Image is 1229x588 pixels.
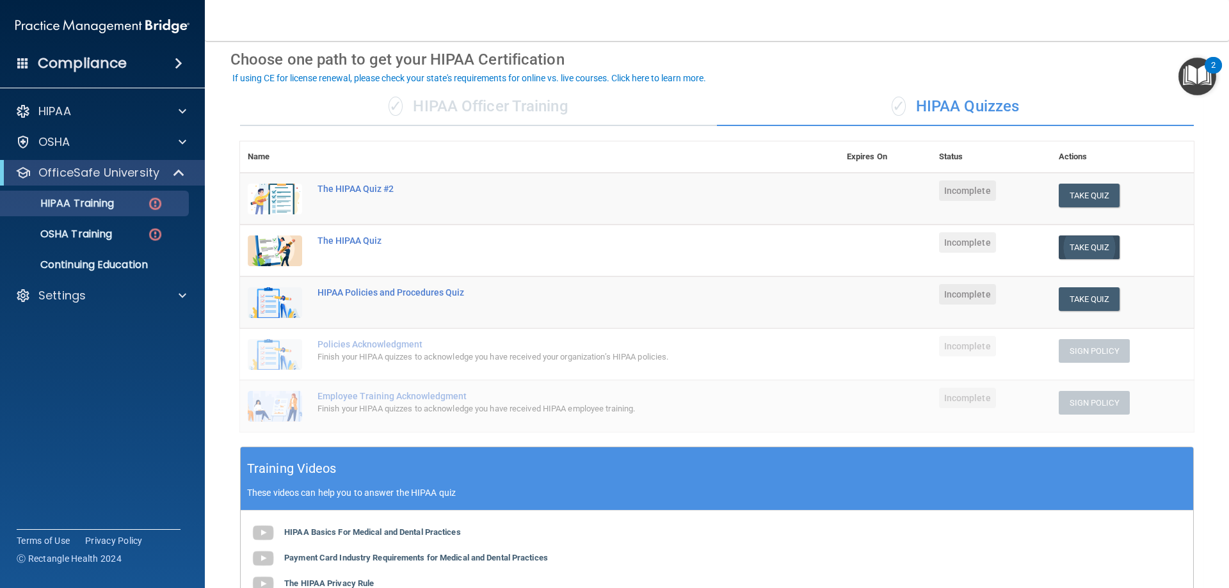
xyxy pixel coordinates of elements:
[247,457,337,480] h5: Training Videos
[1178,58,1216,95] button: Open Resource Center, 2 new notifications
[1059,287,1120,311] button: Take Quiz
[8,228,112,241] p: OSHA Training
[1008,497,1214,548] iframe: Drift Widget Chat Controller
[230,41,1203,78] div: Choose one path to get your HIPAA Certification
[232,74,706,83] div: If using CE for license renewal, please check your state's requirements for online vs. live cours...
[931,141,1051,173] th: Status
[8,258,183,271] p: Continuing Education
[38,54,127,72] h4: Compliance
[250,546,276,571] img: gray_youtube_icon.38fcd6cc.png
[38,288,86,303] p: Settings
[15,165,186,180] a: OfficeSafe University
[284,527,461,537] b: HIPAA Basics For Medical and Dental Practices
[38,104,71,119] p: HIPAA
[317,391,775,401] div: Employee Training Acknowledgment
[38,134,70,150] p: OSHA
[1059,339,1130,363] button: Sign Policy
[15,104,186,119] a: HIPAA
[230,72,708,84] button: If using CE for license renewal, please check your state's requirements for online vs. live cours...
[284,553,548,562] b: Payment Card Industry Requirements for Medical and Dental Practices
[240,141,310,173] th: Name
[717,88,1194,126] div: HIPAA Quizzes
[250,520,276,546] img: gray_youtube_icon.38fcd6cc.png
[1059,235,1120,259] button: Take Quiz
[15,134,186,150] a: OSHA
[1051,141,1194,173] th: Actions
[85,534,143,547] a: Privacy Policy
[317,287,775,298] div: HIPAA Policies and Procedures Quiz
[939,388,996,408] span: Incomplete
[939,284,996,305] span: Incomplete
[15,288,186,303] a: Settings
[317,339,775,349] div: Policies Acknowledgment
[892,97,906,116] span: ✓
[247,488,1187,498] p: These videos can help you to answer the HIPAA quiz
[317,401,775,417] div: Finish your HIPAA quizzes to acknowledge you have received HIPAA employee training.
[17,552,122,565] span: Ⓒ Rectangle Health 2024
[1059,391,1130,415] button: Sign Policy
[389,97,403,116] span: ✓
[317,235,775,246] div: The HIPAA Quiz
[1059,184,1120,207] button: Take Quiz
[839,141,931,173] th: Expires On
[939,336,996,356] span: Incomplete
[939,180,996,201] span: Incomplete
[8,197,114,210] p: HIPAA Training
[147,226,163,242] img: danger-circle.6113f641.png
[1211,65,1216,82] div: 2
[15,13,189,39] img: PMB logo
[317,349,775,365] div: Finish your HIPAA quizzes to acknowledge you have received your organization’s HIPAA policies.
[147,196,163,212] img: danger-circle.6113f641.png
[284,578,374,588] b: The HIPAA Privacy Rule
[317,184,775,194] div: The HIPAA Quiz #2
[38,165,159,180] p: OfficeSafe University
[240,88,717,126] div: HIPAA Officer Training
[939,232,996,253] span: Incomplete
[17,534,70,547] a: Terms of Use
